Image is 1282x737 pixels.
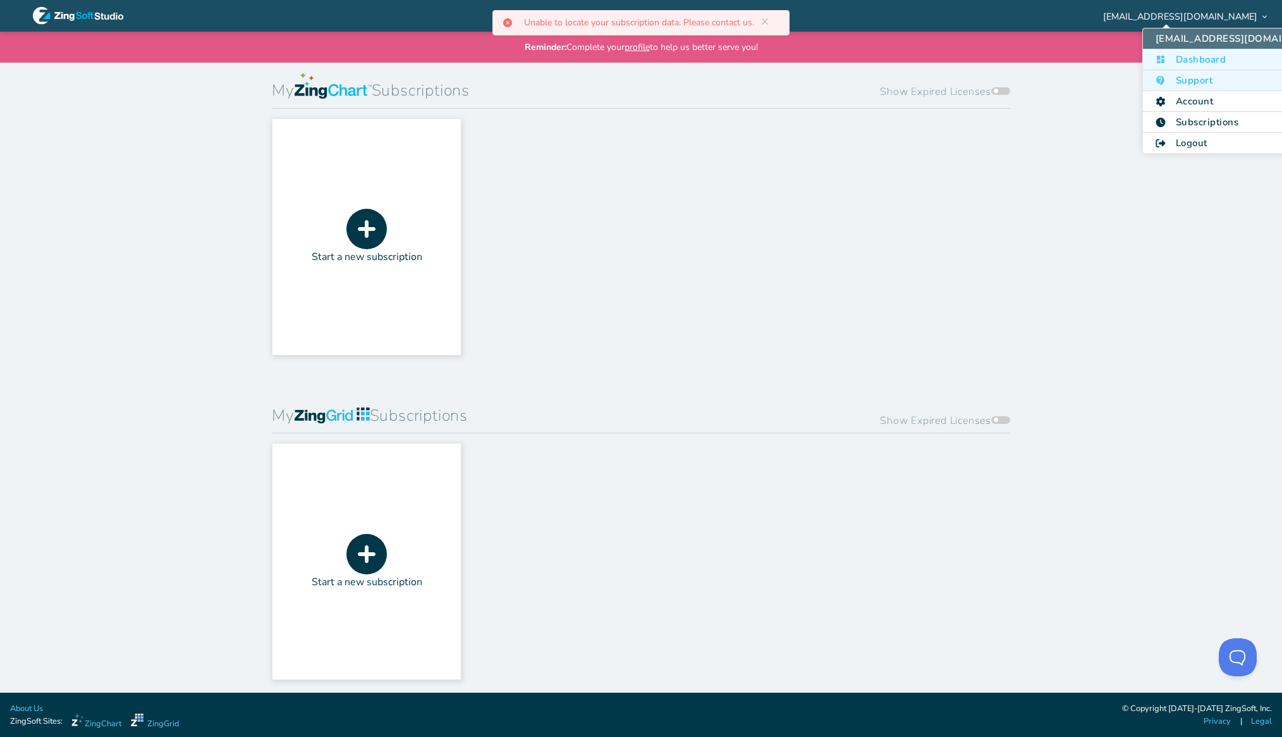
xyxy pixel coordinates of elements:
label: Show Expired Licenses [880,69,1010,99]
h2: My Subscriptions [272,70,470,103]
div: Start a new subscription [312,249,422,264]
label: Show Expired Licenses [880,398,1010,428]
span: ZingSoft Sites: [10,715,63,728]
a: ZingChart [71,714,121,730]
p: Unable to locate your subscription data. Please contact us. [524,18,764,27]
div: © Copyright [DATE]-[DATE] ZingSoft, Inc. [1122,703,1272,715]
iframe: Help Scout Beacon - Open [1219,638,1257,676]
a: Privacy [1204,715,1231,728]
span: | [1240,715,1242,728]
div: Start a new subscription [312,574,422,590]
strong: Reminder: [525,41,566,53]
p: Complete your to help us better serve you! [525,40,758,54]
h2: My Subscriptions [272,404,468,428]
a: ZingGrid [131,714,179,730]
a: profile [625,41,650,53]
a: Legal [1251,715,1272,728]
span: [EMAIL_ADDRESS][DOMAIN_NAME] [1103,12,1257,21]
a: About Us [10,703,43,715]
div: [EMAIL_ADDRESS][DOMAIN_NAME] [1101,11,1267,20]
